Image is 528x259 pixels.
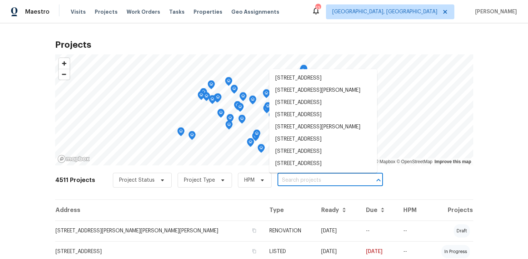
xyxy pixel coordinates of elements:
[263,200,315,221] th: Type
[269,158,377,170] li: [STREET_ADDRESS]
[225,77,232,88] div: Map marker
[239,92,247,104] div: Map marker
[253,129,260,141] div: Map marker
[300,65,307,76] div: Map marker
[251,227,258,234] button: Copy Address
[375,159,396,164] a: Mapbox
[269,121,377,133] li: [STREET_ADDRESS][PERSON_NAME]
[263,104,270,116] div: Map marker
[55,54,473,165] canvas: Map
[188,131,196,142] div: Map marker
[236,103,244,114] div: Map marker
[441,245,470,258] div: in progress
[231,85,238,96] div: Map marker
[127,8,160,16] span: Work Orders
[225,121,233,132] div: Map marker
[119,176,155,184] span: Project Status
[299,67,307,78] div: Map marker
[213,94,221,105] div: Map marker
[25,8,50,16] span: Maestro
[269,97,377,109] li: [STREET_ADDRESS]
[263,221,315,241] td: RENOVATION
[244,176,255,184] span: HPM
[269,170,377,182] li: [STREET_ADDRESS]
[55,41,473,48] h2: Projects
[231,8,279,16] span: Geo Assignments
[217,109,225,120] div: Map marker
[247,138,254,149] div: Map marker
[59,58,70,69] button: Zoom in
[397,200,427,221] th: HPM
[315,4,320,12] div: 13
[59,69,70,80] button: Zoom out
[252,132,259,144] div: Map marker
[278,175,362,186] input: Search projects
[208,80,215,92] div: Map marker
[269,145,377,158] li: [STREET_ADDRESS]
[258,144,265,155] div: Map marker
[397,221,427,241] td: --
[249,95,256,107] div: Map marker
[184,176,215,184] span: Project Type
[454,224,470,238] div: draft
[269,109,377,121] li: [STREET_ADDRESS]
[57,155,90,163] a: Mapbox homepage
[198,91,205,102] div: Map marker
[200,88,207,100] div: Map marker
[373,175,384,185] button: Close
[55,176,95,184] h2: 4511 Projects
[209,95,216,107] div: Map marker
[472,8,517,16] span: [PERSON_NAME]
[360,221,397,241] td: --
[194,8,222,16] span: Properties
[360,200,397,221] th: Due
[95,8,118,16] span: Projects
[332,8,437,16] span: [GEOGRAPHIC_DATA], [GEOGRAPHIC_DATA]
[269,133,377,145] li: [STREET_ADDRESS]
[434,159,471,164] a: Improve this map
[214,93,222,105] div: Map marker
[264,102,272,114] div: Map marker
[251,248,258,255] button: Copy Address
[427,200,473,221] th: Projects
[397,159,433,164] a: OpenStreetMap
[269,111,276,122] div: Map marker
[55,200,264,221] th: Address
[71,8,86,16] span: Visits
[238,115,246,126] div: Map marker
[315,221,360,241] td: [DATE]
[177,127,185,139] div: Map marker
[226,114,234,125] div: Map marker
[315,200,360,221] th: Ready
[269,72,377,84] li: [STREET_ADDRESS]
[55,221,264,241] td: [STREET_ADDRESS][PERSON_NAME][PERSON_NAME][PERSON_NAME]
[169,9,185,14] span: Tasks
[234,101,241,112] div: Map marker
[263,89,270,101] div: Map marker
[203,92,210,104] div: Map marker
[269,84,377,97] li: [STREET_ADDRESS][PERSON_NAME]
